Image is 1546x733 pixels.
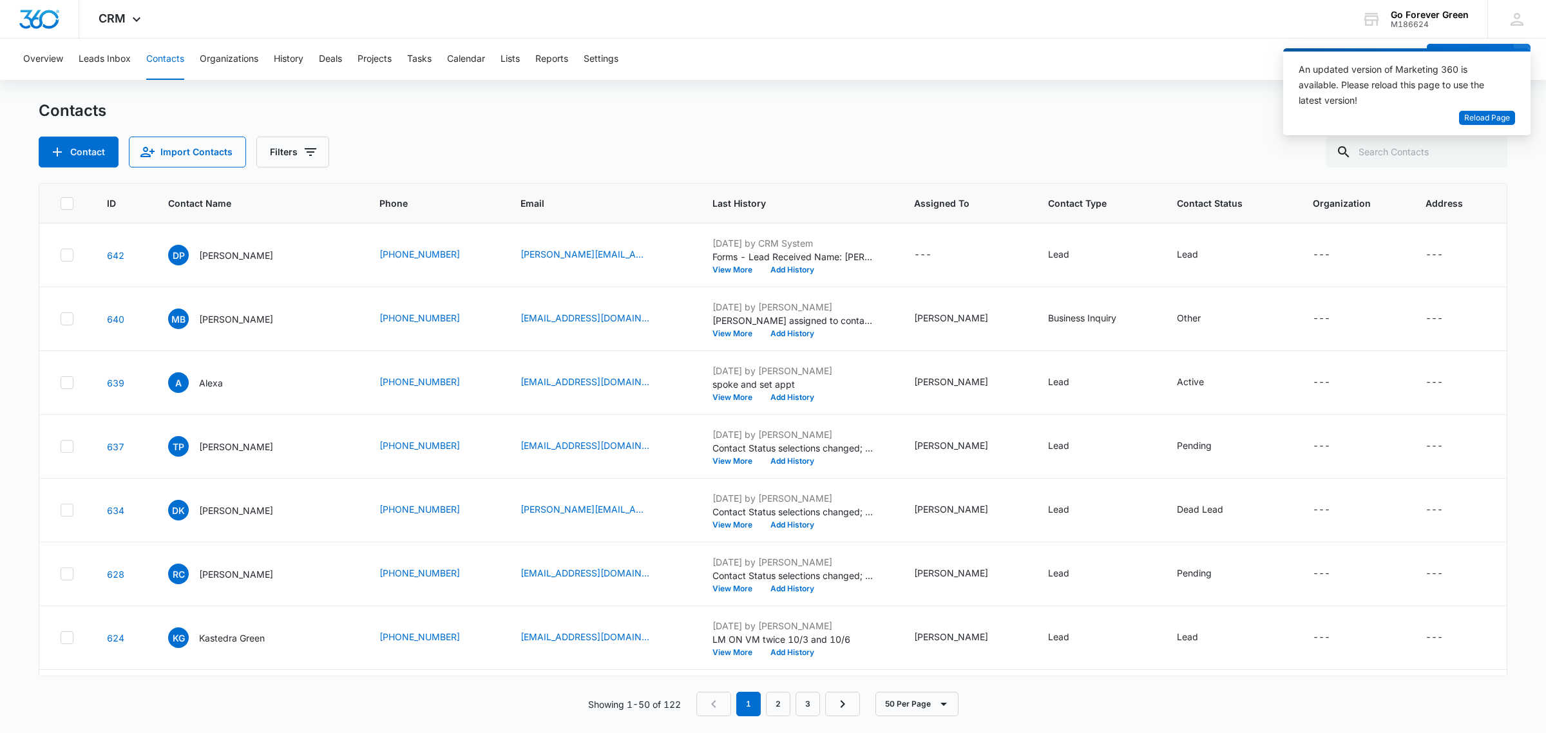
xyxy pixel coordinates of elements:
[712,457,761,465] button: View More
[914,311,988,325] div: [PERSON_NAME]
[1299,62,1500,108] div: An updated version of Marketing 360 is available. Please reload this page to use the latest version!
[1177,196,1263,210] span: Contact Status
[447,39,485,80] button: Calendar
[520,566,649,580] a: [EMAIL_ADDRESS][DOMAIN_NAME]
[39,101,106,120] h1: Contacts
[1048,311,1140,327] div: Contact Type - Business Inquiry - Select to Edit Field
[914,566,1011,582] div: Assigned To - Yvette Perez - Select to Edit Field
[199,567,273,581] p: [PERSON_NAME]
[914,375,1011,390] div: Assigned To - Yvette Perez - Select to Edit Field
[914,196,999,210] span: Assigned To
[1177,311,1224,327] div: Contact Status - Other - Select to Edit Field
[825,692,860,716] a: Next Page
[1048,247,1093,263] div: Contact Type - Lead - Select to Edit Field
[1426,247,1466,263] div: Address - - Select to Edit Field
[1426,375,1443,390] div: ---
[1177,375,1227,390] div: Contact Status - Active - Select to Edit Field
[712,250,873,263] p: Forms - Lead Received Name: [PERSON_NAME] Email: [PERSON_NAME][EMAIL_ADDRESS][DOMAIN_NAME] Phone:...
[1313,247,1330,263] div: ---
[712,585,761,593] button: View More
[712,394,761,401] button: View More
[1427,44,1514,75] button: Add Contact
[520,247,649,261] a: [PERSON_NAME][EMAIL_ADDRESS][DOMAIN_NAME]
[914,311,1011,327] div: Assigned To - Yvette Perez - Select to Edit Field
[107,377,124,388] a: Navigate to contact details page for Alexa
[1426,502,1466,518] div: Address - - Select to Edit Field
[712,649,761,656] button: View More
[1391,10,1469,20] div: account name
[1177,630,1198,643] div: Lead
[168,436,189,457] span: TP
[379,566,460,580] a: [PHONE_NUMBER]
[379,439,483,454] div: Phone - (443) 991-9283 - Select to Edit Field
[520,439,673,454] div: Email - tim_petsky@yahoo.com - Select to Edit Field
[39,137,119,167] button: Add Contact
[1313,502,1330,518] div: ---
[274,39,303,80] button: History
[712,314,873,327] p: [PERSON_NAME] assigned to contact.
[379,247,460,261] a: [PHONE_NUMBER]
[520,439,649,452] a: [EMAIL_ADDRESS][DOMAIN_NAME]
[712,364,873,377] p: [DATE] by [PERSON_NAME]
[199,376,223,390] p: Alexa
[107,505,124,516] a: Navigate to contact details page for Donald Kohs
[1313,502,1353,518] div: Organization - - Select to Edit Field
[1313,630,1330,645] div: ---
[712,633,873,646] p: LM ON VM twice 10/3 and 10/6
[168,245,296,265] div: Contact Name - Danielle Pearson - Select to Edit Field
[199,249,273,262] p: [PERSON_NAME]
[761,457,823,465] button: Add History
[712,555,873,569] p: [DATE] by [PERSON_NAME]
[914,247,931,263] div: ---
[914,375,988,388] div: [PERSON_NAME]
[1048,247,1069,261] div: Lead
[107,250,124,261] a: Navigate to contact details page for Danielle Pearson
[379,196,471,210] span: Phone
[1177,247,1221,263] div: Contact Status - Lead - Select to Edit Field
[379,375,483,390] div: Phone - (941) 448-6411 - Select to Edit Field
[1048,196,1127,210] span: Contact Type
[1426,375,1466,390] div: Address - - Select to Edit Field
[761,585,823,593] button: Add History
[1177,439,1235,454] div: Contact Status - Pending - Select to Edit Field
[1048,502,1093,518] div: Contact Type - Lead - Select to Edit Field
[520,311,673,327] div: Email - hazeleyes4tee@yahoo.com - Select to Edit Field
[379,247,483,263] div: Phone - (561) 330-6042 - Select to Edit Field
[1313,566,1353,582] div: Organization - - Select to Edit Field
[1048,630,1069,643] div: Lead
[1426,630,1466,645] div: Address - - Select to Edit Field
[712,491,873,505] p: [DATE] by [PERSON_NAME]
[379,502,483,518] div: Phone - (937) 328-5194 - Select to Edit Field
[914,630,988,643] div: [PERSON_NAME]
[379,566,483,582] div: Phone - (774) 836-0864 - Select to Edit Field
[168,196,329,210] span: Contact Name
[1464,112,1510,124] span: Reload Page
[520,375,673,390] div: Email - Alexaraebody@gmail.com - Select to Edit Field
[520,375,649,388] a: [EMAIL_ADDRESS][DOMAIN_NAME]
[520,566,673,582] div: Email - rdcranejr@gmail.com - Select to Edit Field
[1177,502,1223,516] div: Dead Lead
[588,698,681,711] p: Showing 1-50 of 122
[761,521,823,529] button: Add History
[200,39,258,80] button: Organizations
[736,692,761,716] em: 1
[168,372,246,393] div: Contact Name - Alexa - Select to Edit Field
[358,39,392,80] button: Projects
[1177,375,1204,388] div: Active
[712,377,873,391] p: spoke and set appt
[520,630,649,643] a: [EMAIL_ADDRESS][DOMAIN_NAME]
[379,630,460,643] a: [PHONE_NUMBER]
[696,692,860,716] nav: Pagination
[168,436,296,457] div: Contact Name - Tim Petsky - Select to Edit Field
[379,439,460,452] a: [PHONE_NUMBER]
[199,631,265,645] p: Kastedra Green
[1426,630,1443,645] div: ---
[875,692,959,716] button: 50 Per Page
[79,39,131,80] button: Leads Inbox
[107,314,124,325] a: Navigate to contact details page for Mickey Buckner
[1426,566,1466,582] div: Address - - Select to Edit Field
[107,441,124,452] a: Navigate to contact details page for Tim Petsky
[1391,20,1469,29] div: account id
[1048,311,1116,325] div: Business Inquiry
[379,502,460,516] a: [PHONE_NUMBER]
